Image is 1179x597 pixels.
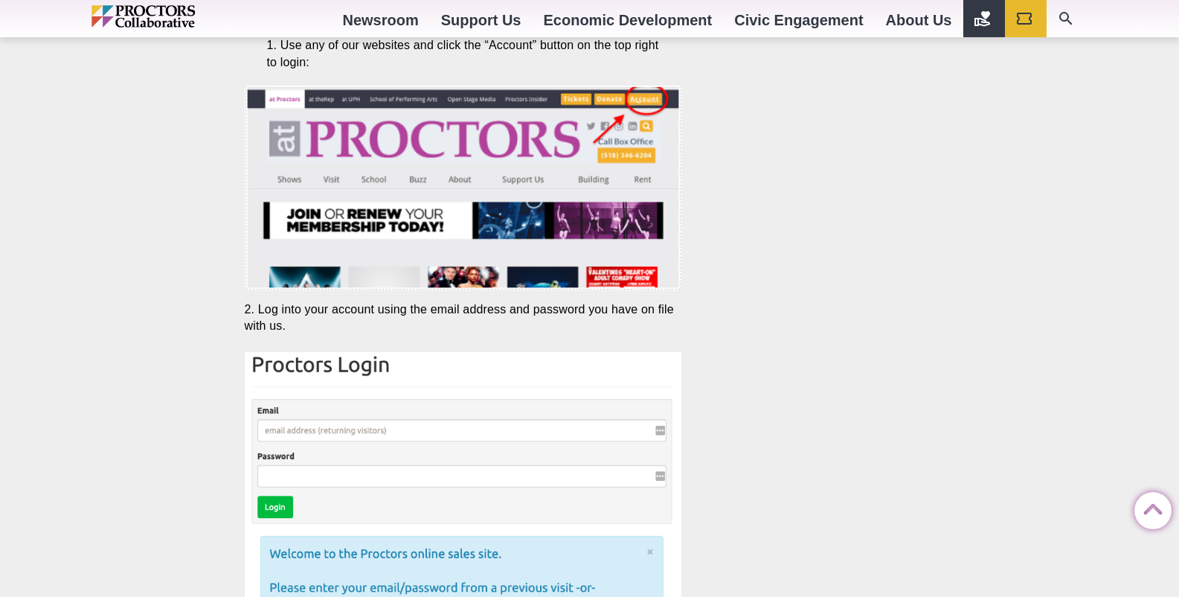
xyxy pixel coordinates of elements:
[91,5,259,28] img: Proctors logo
[245,301,682,334] p: 2. Log into your account using the email address and password you have on file with us.
[1134,493,1164,523] a: Back to Top
[267,37,660,70] li: Use any of our websites and click the “Account” button on the top right to login:
[245,86,682,291] img: Graphical user interface, website Description automatically generated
